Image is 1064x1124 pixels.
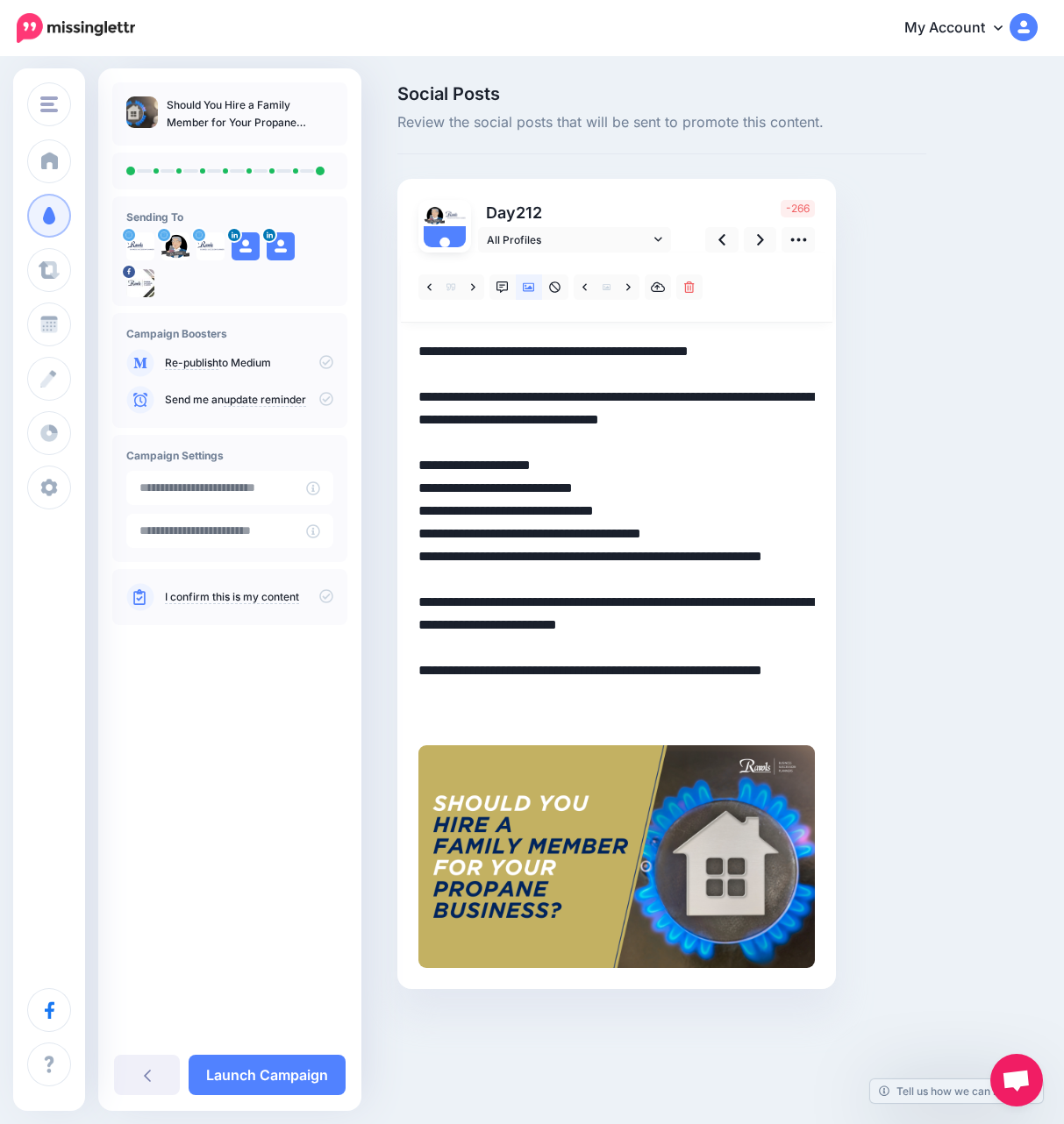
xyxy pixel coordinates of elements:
[990,1054,1043,1106] a: Open chat
[397,85,926,103] span: Social Posts
[126,232,154,260] img: K4a0VqQV-84395.png
[445,205,466,226] img: AvLDnNRx-84397.png
[224,393,306,407] a: update reminder
[161,232,189,260] img: wGcXMLAX-84396.jpg
[478,200,674,225] p: Day
[232,232,260,260] img: user_default_image.png
[478,227,671,253] a: All Profiles
[424,226,466,268] img: user_default_image.png
[424,205,445,226] img: wGcXMLAX-84396.jpg
[40,96,58,112] img: menu.png
[165,590,299,604] a: I confirm this is my content
[126,449,333,462] h4: Campaign Settings
[126,96,158,128] img: 6d529c901597350241e9acad6a64e5ed_thumb.jpg
[267,232,295,260] img: user_default_image.png
[516,203,542,222] span: 212
[165,355,333,371] p: to Medium
[196,232,225,260] img: AvLDnNRx-84397.png
[487,231,650,249] span: All Profiles
[781,200,815,217] span: -266
[870,1079,1043,1103] a: Tell us how we can improve
[126,269,154,297] img: 298721903_500513248743263_3748918132312345394_n-bsa146078.jpg
[397,111,926,134] span: Review the social posts that will be sent to promote this content.
[167,96,333,132] p: Should You Hire a Family Member for Your Propane Business? Read This First
[17,13,135,43] img: Missinglettr
[126,327,333,340] h4: Campaign Boosters
[165,392,333,408] p: Send me an
[165,356,218,370] a: Re-publish
[887,7,1038,50] a: My Account
[126,210,333,224] h4: Sending To
[418,745,815,968] img: LCLO46OR5IBFGLESSGHF047JST8X4PH5.png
